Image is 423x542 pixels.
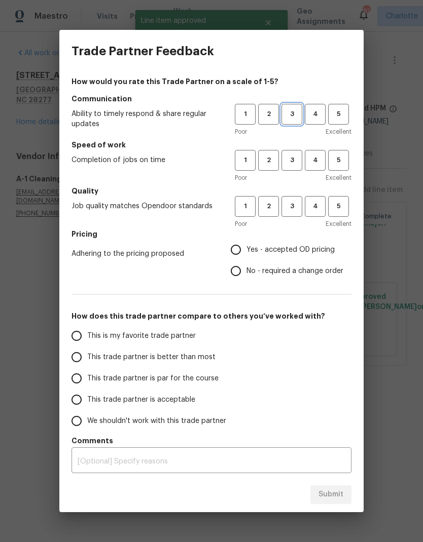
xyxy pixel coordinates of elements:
[72,94,351,104] h5: Communication
[305,104,326,125] button: 4
[235,150,256,171] button: 1
[329,154,348,166] span: 5
[329,108,348,120] span: 5
[87,352,216,363] span: This trade partner is better than most
[72,186,351,196] h5: Quality
[305,196,326,217] button: 4
[231,239,351,282] div: Pricing
[72,436,351,446] h5: Comments
[306,108,325,120] span: 4
[258,150,279,171] button: 2
[258,196,279,217] button: 2
[72,249,215,259] span: Adhering to the pricing proposed
[235,196,256,217] button: 1
[235,127,247,137] span: Poor
[72,325,351,432] div: How does this trade partner compare to others you’ve worked with?
[235,104,256,125] button: 1
[72,229,351,239] h5: Pricing
[235,219,247,229] span: Poor
[281,104,302,125] button: 3
[259,154,278,166] span: 2
[246,245,335,255] span: Yes - accepted OD pricing
[326,173,351,183] span: Excellent
[72,155,219,165] span: Completion of jobs on time
[306,201,325,212] span: 4
[236,154,255,166] span: 1
[72,311,351,321] h5: How does this trade partner compare to others you’ve worked with?
[87,331,196,341] span: This is my favorite trade partner
[235,173,247,183] span: Poor
[259,201,278,212] span: 2
[283,108,301,120] span: 3
[283,201,301,212] span: 3
[72,44,214,58] h3: Trade Partner Feedback
[281,150,302,171] button: 3
[87,395,195,405] span: This trade partner is acceptable
[72,140,351,150] h5: Speed of work
[87,416,226,427] span: We shouldn't work with this trade partner
[246,266,343,277] span: No - required a change order
[329,201,348,212] span: 5
[72,76,351,87] h4: How would you rate this Trade Partner on a scale of 1-5?
[259,108,278,120] span: 2
[236,108,255,120] span: 1
[283,154,301,166] span: 3
[306,154,325,166] span: 4
[328,104,349,125] button: 5
[258,104,279,125] button: 2
[326,219,351,229] span: Excellent
[72,109,219,129] span: Ability to timely respond & share regular updates
[72,201,219,211] span: Job quality matches Opendoor standards
[328,150,349,171] button: 5
[87,373,219,384] span: This trade partner is par for the course
[305,150,326,171] button: 4
[326,127,351,137] span: Excellent
[328,196,349,217] button: 5
[281,196,302,217] button: 3
[236,201,255,212] span: 1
